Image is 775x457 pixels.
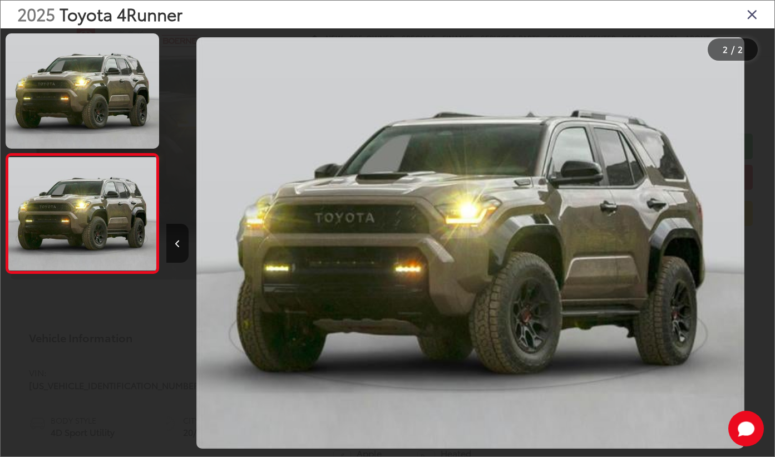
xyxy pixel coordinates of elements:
button: Previous image [166,224,189,263]
span: 2 [738,43,743,55]
img: 2025 Toyota 4Runner TRD Sport [196,37,744,449]
svg: Start Chat [728,411,764,446]
span: 2025 [17,2,55,26]
i: Close gallery [747,7,758,21]
span: 2 [723,43,728,55]
span: / [730,46,735,53]
img: 2025 Toyota 4Runner TRD Sport [4,32,161,150]
span: Toyota 4Runner [60,2,182,26]
img: 2025 Toyota 4Runner TRD Sport [7,157,158,271]
div: 2025 Toyota 4Runner TRD Sport 1 [166,37,774,449]
button: Toggle Chat Window [728,411,764,446]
